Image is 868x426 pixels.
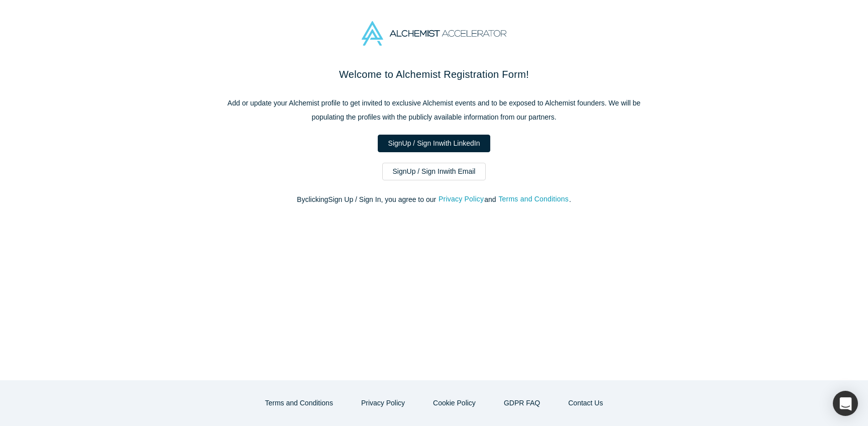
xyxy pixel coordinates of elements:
[422,394,486,412] button: Cookie Policy
[382,163,486,180] a: SignUp / Sign Inwith Email
[493,394,551,412] a: GDPR FAQ
[223,67,645,82] h2: Welcome to Alchemist Registration Form!
[498,193,569,205] button: Terms and Conditions
[438,193,484,205] button: Privacy Policy
[362,21,506,46] img: Alchemist Accelerator Logo
[351,394,415,412] button: Privacy Policy
[378,135,491,152] a: SignUp / Sign Inwith LinkedIn
[255,394,344,412] button: Terms and Conditions
[223,194,645,205] p: By clicking Sign Up / Sign In , you agree to our and .
[223,96,645,124] p: Add or update your Alchemist profile to get invited to exclusive Alchemist events and to be expos...
[558,394,613,412] button: Contact Us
